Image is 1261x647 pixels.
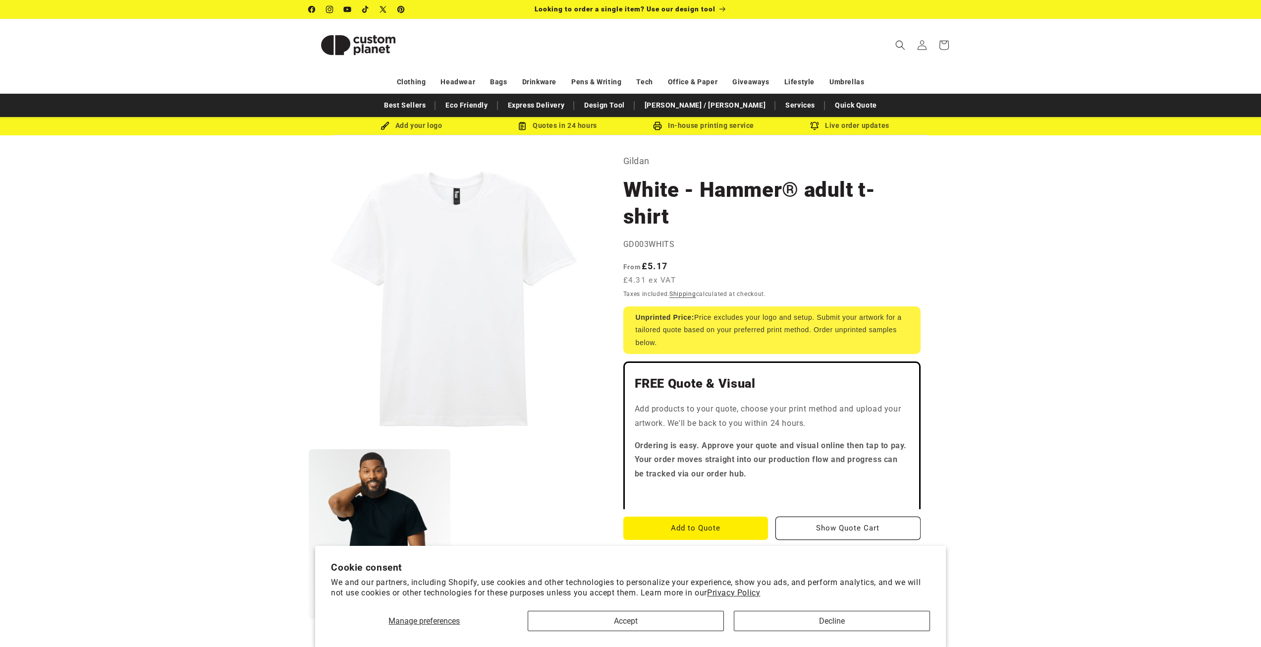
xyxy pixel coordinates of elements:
a: Drinkware [522,73,556,91]
span: From [623,263,642,271]
img: Brush Icon [381,121,389,130]
a: Tech [636,73,653,91]
media-gallery: Gallery Viewer [309,153,599,620]
div: Price excludes your logo and setup. Submit your artwork for a tailored quote based on your prefer... [623,306,921,354]
a: Pens & Writing [571,73,621,91]
div: In-house printing service [631,119,777,132]
h2: FREE Quote & Visual [635,376,909,392]
a: Services [780,97,820,114]
button: Manage preferences [331,611,517,631]
a: Custom Planet [305,19,411,71]
h2: Cookie consent [331,562,930,573]
iframe: Customer reviews powered by Trustpilot [635,489,909,499]
a: Design Tool [579,97,630,114]
a: Eco Friendly [440,97,493,114]
h1: White - Hammer® adult t-shirt [623,176,921,230]
p: Add products to your quote, choose your print method and upload your artwork. We'll be back to yo... [635,402,909,431]
button: Add to Quote [623,517,768,540]
p: Gildan [623,153,921,169]
button: Accept [528,611,724,631]
a: Bags [490,73,507,91]
a: [PERSON_NAME] / [PERSON_NAME] [640,97,770,114]
strong: £5.17 [623,261,668,271]
summary: Search [889,34,911,56]
div: Taxes included. calculated at checkout. [623,289,921,299]
img: Order Updates Icon [518,121,527,130]
a: Giveaways [732,73,769,91]
strong: Ordering is easy. Approve your quote and visual online then tap to pay. Your order moves straight... [635,441,907,479]
div: Quotes in 24 hours [485,119,631,132]
span: £4.31 ex VAT [623,275,676,286]
span: GD003WHITS [623,239,675,249]
a: Umbrellas [829,73,864,91]
span: Manage preferences [388,616,460,626]
span: Looking to order a single item? Use our design tool [535,5,715,13]
img: In-house printing [653,121,662,130]
a: Privacy Policy [707,588,760,597]
a: Headwear [440,73,475,91]
img: Custom Planet [309,23,408,67]
strong: Unprinted Price: [636,313,695,321]
button: Decline [734,611,930,631]
a: Best Sellers [379,97,431,114]
img: Order updates [810,121,819,130]
a: Lifestyle [784,73,815,91]
a: Shipping [669,291,696,297]
button: Show Quote Cart [775,517,921,540]
a: Clothing [397,73,426,91]
div: Add your logo [338,119,485,132]
a: Office & Paper [668,73,717,91]
a: Quick Quote [830,97,882,114]
p: We and our partners, including Shopify, use cookies and other technologies to personalize your ex... [331,578,930,598]
div: Live order updates [777,119,923,132]
a: Express Delivery [503,97,570,114]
